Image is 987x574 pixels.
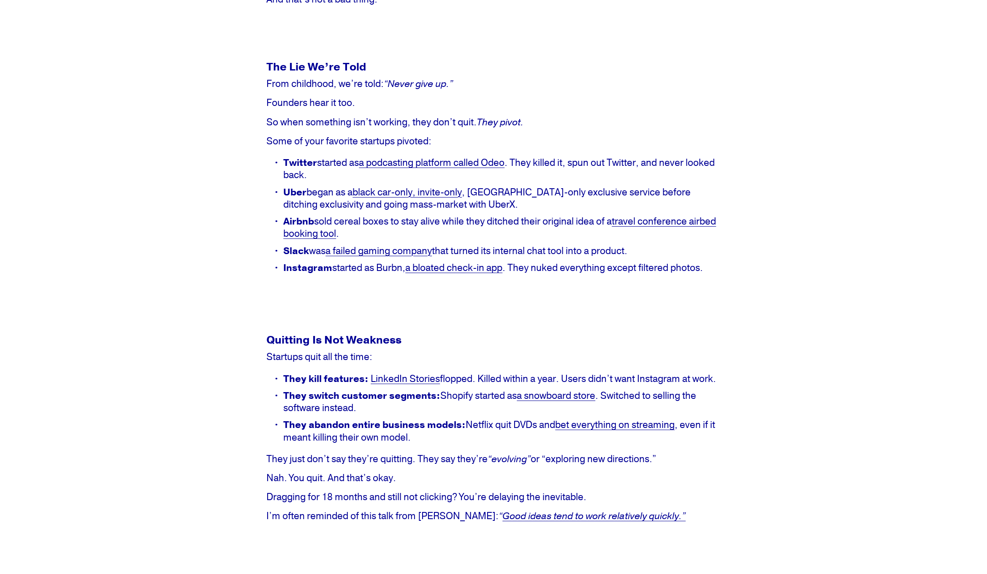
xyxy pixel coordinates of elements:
p: Shopify started as . Switched to selling the software instead. [283,390,720,414]
p: Some of your favorite startups pivoted: [266,135,720,147]
p: was that turned its internal chat tool into a product. [283,245,720,257]
strong: They kill features: [283,373,369,385]
p: started as . They killed it, spun out Twitter, and never looked back. [283,157,720,181]
strong: They abandon entire business models: [283,419,466,431]
p: From childhood, we’re told: [266,78,720,90]
p: So when something isn’t working, they don’t quit. [266,116,720,128]
a: Good ideas tend to work relatively quickly.” [502,510,686,522]
strong: The Lie We’re Told [266,60,366,74]
a: a snowboard store [517,390,595,402]
p: Netflix quit DVDs and , even if it meant killing their own model. [283,419,720,443]
strong: Slack [283,245,309,257]
p: Founders hear it too. [266,97,720,109]
strong: Twitter [283,157,317,169]
p: started as Burbn, . They nuked everything except filtered photos. [283,262,720,274]
a: a failed gaming company [325,245,432,257]
p: Startups quit all the time: [266,351,720,363]
p: Nah. You quit. And that’s okay. [266,472,720,484]
a: travel conference airbed booking tool [283,215,716,240]
em: “Never give up.” [384,78,453,90]
strong: Instagram [283,262,332,274]
p: Dragging for 18 months and still not clicking? You’re delaying the inevitable. [266,491,720,503]
em: They pivot. [477,116,523,128]
strong: They switch customer segments: [283,390,440,402]
em: “ [499,510,502,522]
a: black car-only, invite-only [352,186,462,198]
a: a bloated check-in app [405,262,502,274]
p: I’m often reminded of this talk from [PERSON_NAME]: [266,510,720,522]
a: a podcasting platform called Odeo [359,157,504,169]
p: flopped. Killed within a year. Users didn’t want Instagram at work. [283,373,720,385]
p: began as a , [GEOGRAPHIC_DATA]-only exclusive service before ditching exclusivity and going mass-... [283,186,720,211]
p: They just don’t say they’re quitting. They say they’re or “exploring new directions.” [266,453,720,465]
em: “evolving” [488,453,531,465]
strong: Uber [283,186,306,198]
strong: Quitting Is Not Weakness [266,333,401,347]
a: LinkedIn Stories [371,373,440,385]
a: bet everything on streaming [555,419,675,431]
p: sold cereal boxes to stay alive while they ditched their original idea of a . [283,215,720,240]
strong: Airbnb [283,215,314,227]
